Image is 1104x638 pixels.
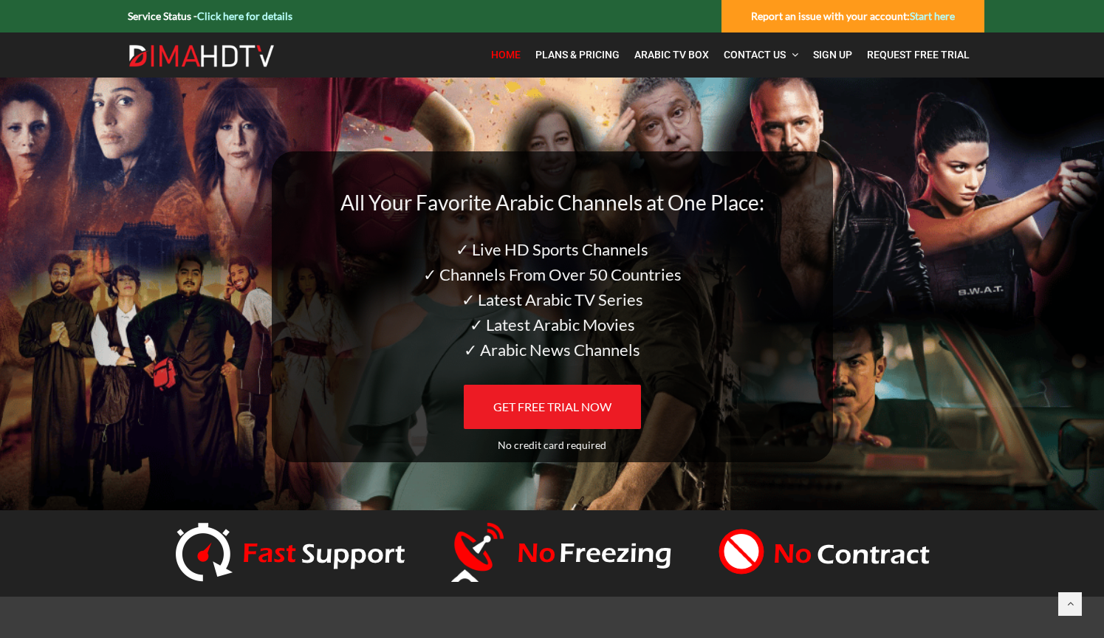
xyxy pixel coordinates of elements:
span: Arabic TV Box [634,49,709,61]
a: Request Free Trial [860,40,977,70]
a: Start here [910,10,955,22]
a: Back to top [1058,592,1082,616]
span: Request Free Trial [867,49,970,61]
span: ✓ Live HD Sports Channels [456,239,648,259]
span: GET FREE TRIAL NOW [493,399,611,414]
a: Plans & Pricing [528,40,627,70]
span: Home [491,49,521,61]
a: Arabic TV Box [627,40,716,70]
strong: Service Status - [128,10,292,22]
span: No credit card required [498,439,606,451]
span: ✓ Arabic News Channels [464,340,640,360]
span: ✓ Channels From Over 50 Countries [423,264,682,284]
a: GET FREE TRIAL NOW [464,385,641,429]
span: Contact Us [724,49,786,61]
span: All Your Favorite Arabic Channels at One Place: [340,190,764,215]
a: Sign Up [806,40,860,70]
span: Plans & Pricing [535,49,620,61]
span: ✓ Latest Arabic Movies [470,315,635,335]
span: Sign Up [813,49,852,61]
a: Home [484,40,528,70]
img: Dima HDTV [128,44,275,68]
a: Contact Us [716,40,806,70]
span: ✓ Latest Arabic TV Series [462,289,643,309]
a: Click here for details [197,10,292,22]
strong: Report an issue with your account: [751,10,955,22]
